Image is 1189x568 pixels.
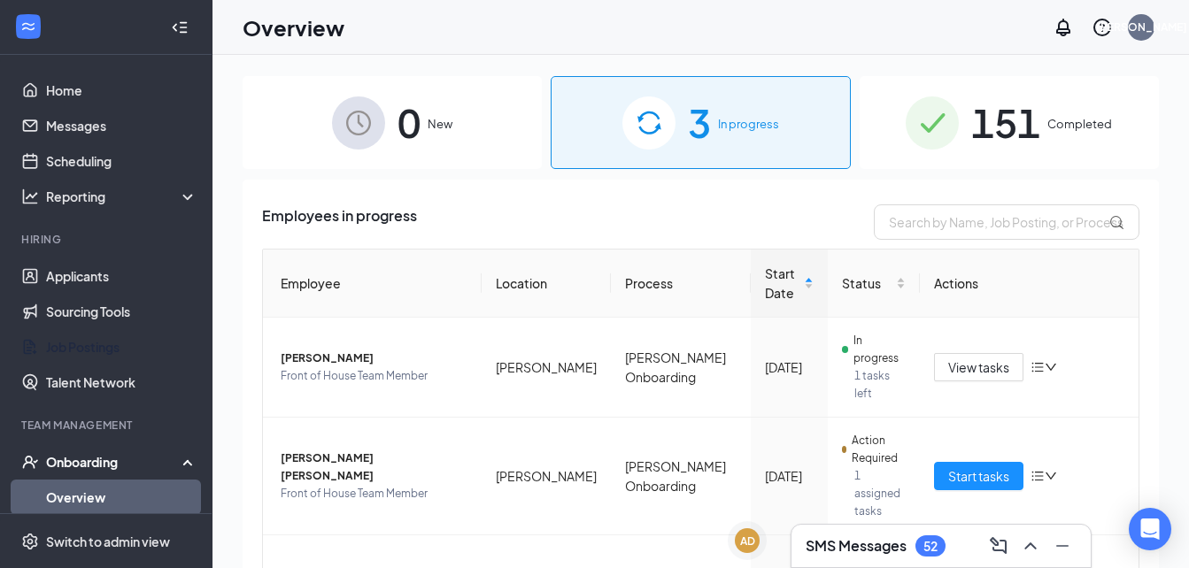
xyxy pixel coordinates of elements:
span: View tasks [948,357,1009,377]
input: Search by Name, Job Posting, or Process [874,204,1139,240]
span: 0 [398,92,421,153]
h1: Overview [243,12,344,42]
span: Start tasks [948,466,1009,486]
span: 1 assigned tasks [854,467,906,520]
button: ChevronUp [1016,532,1045,560]
span: down [1045,361,1057,373]
div: 52 [923,539,938,554]
div: Reporting [46,188,198,205]
a: Job Postings [46,329,197,365]
h3: SMS Messages [806,536,907,556]
th: Status [828,249,920,318]
div: Onboarding [46,453,182,471]
span: Status [842,273,892,293]
div: [PERSON_NAME] [1096,19,1187,35]
span: Completed [1047,115,1112,133]
td: [PERSON_NAME] [482,318,611,418]
span: 1 tasks left [854,367,906,403]
a: Sourcing Tools [46,294,197,329]
div: [DATE] [765,466,813,486]
svg: WorkstreamLogo [19,18,37,35]
a: Home [46,73,197,108]
div: Team Management [21,418,194,433]
svg: ChevronUp [1020,535,1041,556]
span: Front of House Team Member [281,367,467,385]
a: Messages [46,108,197,143]
span: In progress [718,115,779,133]
svg: Minimize [1052,535,1073,556]
div: AD [740,533,755,549]
a: Talent Network [46,365,197,400]
td: [PERSON_NAME] Onboarding [611,318,751,418]
span: New [428,115,452,133]
a: Scheduling [46,143,197,179]
span: 151 [971,92,1040,153]
td: [PERSON_NAME] [482,418,611,535]
span: down [1045,470,1057,482]
svg: UserCheck [21,453,39,471]
span: In progress [853,332,906,367]
span: Action Required [852,432,906,467]
span: [PERSON_NAME] [281,349,467,367]
svg: QuestionInfo [1092,17,1113,38]
span: Start Date [765,264,799,303]
svg: Settings [21,533,39,550]
svg: ComposeMessage [988,535,1009,556]
span: [PERSON_NAME] [PERSON_NAME] [281,449,467,485]
span: Employees in progress [262,204,417,240]
div: [DATE] [765,357,813,377]
td: [PERSON_NAME] Onboarding [611,418,751,535]
th: Process [611,249,751,318]
svg: Collapse [171,19,189,36]
div: Hiring [21,232,194,247]
button: Start tasks [934,462,1023,490]
span: bars [1031,360,1045,374]
svg: Notifications [1053,17,1074,38]
span: bars [1031,469,1045,483]
div: Open Intercom Messenger [1129,508,1171,550]
button: Minimize [1048,532,1077,560]
a: Overview [46,480,197,515]
span: 3 [688,92,711,153]
div: Switch to admin view [46,533,170,550]
span: Front of House Team Member [281,485,467,503]
th: Location [482,249,611,318]
svg: Analysis [21,188,39,205]
a: Applicants [46,258,197,294]
th: Actions [920,249,1139,318]
th: Employee [263,249,482,318]
button: View tasks [934,353,1023,381]
button: ComposeMessage [984,532,1013,560]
